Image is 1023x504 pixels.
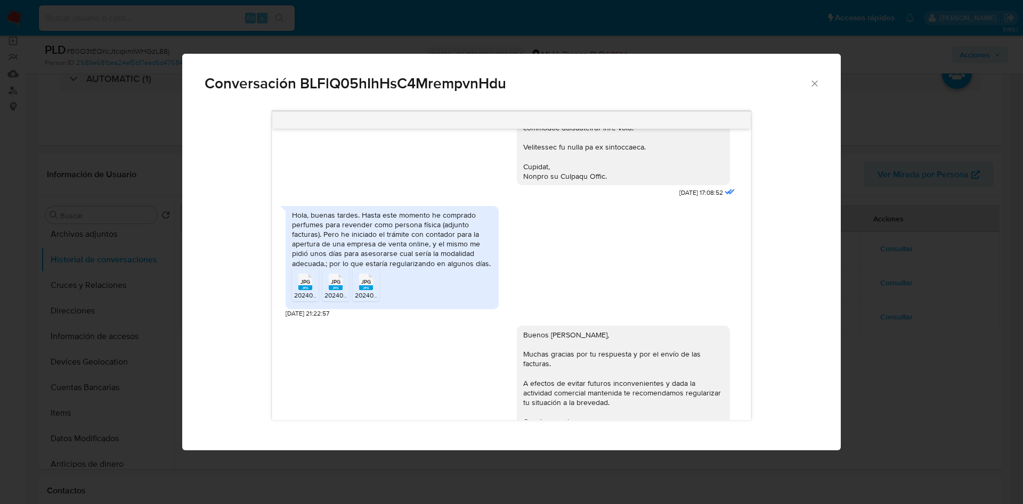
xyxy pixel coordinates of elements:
[286,309,329,318] span: [DATE] 21:22:57
[361,278,371,285] span: JPG
[182,54,841,451] div: Comunicación
[809,78,819,88] button: Cerrar
[523,330,724,456] div: Buenos [PERSON_NAME], Muchas gracias por tu respuesta y por el envío de las facturas. A efectos d...
[294,291,353,300] span: 20240110_181416.jpg
[324,291,385,300] span: 20240110_181333.jpg
[355,291,413,300] span: 20240110_182121.jpg
[205,76,809,91] span: Conversación BLFlQ05hIhHsC4MrempvnHdu
[679,188,723,197] span: [DATE] 17:08:52
[292,210,492,268] div: Hola, buenas tardes. Hasta este momento he comprado perfumes para revender como persona física (a...
[301,278,310,285] span: JPG
[331,278,340,285] span: JPG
